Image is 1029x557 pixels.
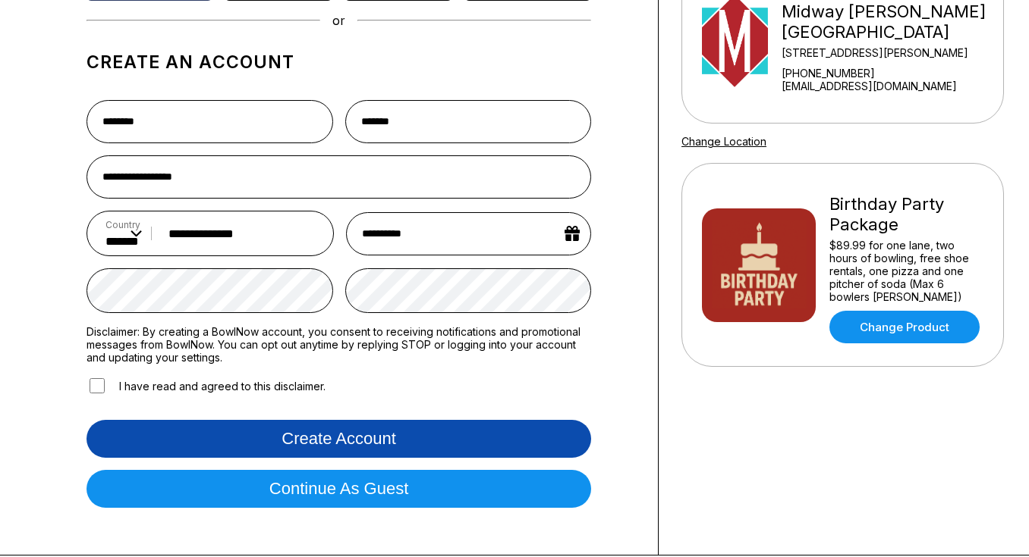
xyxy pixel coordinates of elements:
button: Create account [87,420,591,458]
div: $89.99 for one lane, two hours of bowling, free shoe rentals, one pizza and one pitcher of soda (... [829,239,983,303]
label: Country [105,219,142,230]
div: Birthday Party Package [829,194,983,235]
div: or [87,13,591,28]
h1: Create an account [87,52,591,73]
input: I have read and agreed to this disclaimer. [90,378,105,393]
div: [STREET_ADDRESS][PERSON_NAME] [782,46,997,59]
div: Midway [PERSON_NAME][GEOGRAPHIC_DATA] [782,2,997,42]
a: [EMAIL_ADDRESS][DOMAIN_NAME] [782,80,997,92]
label: Disclaimer: By creating a BowlNow account, you consent to receiving notifications and promotional... [87,325,591,364]
div: [PHONE_NUMBER] [782,67,997,80]
button: Continue as guest [87,470,591,508]
a: Change Location [681,135,766,148]
label: I have read and agreed to this disclaimer. [87,376,326,396]
a: Change Product [829,311,980,343]
img: Birthday Party Package [702,208,816,322]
